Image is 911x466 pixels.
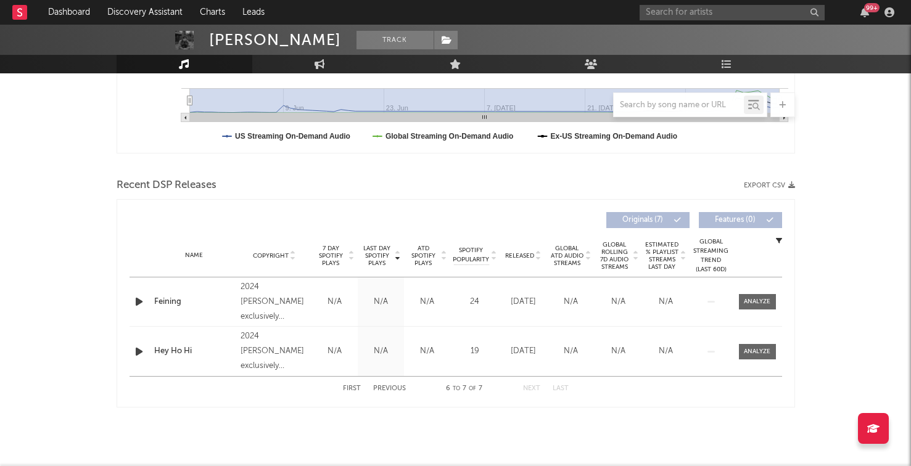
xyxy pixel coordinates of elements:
[453,345,497,358] div: 19
[407,296,447,308] div: N/A
[744,182,795,189] button: Export CSV
[453,386,460,391] span: to
[645,296,686,308] div: N/A
[614,100,744,110] input: Search by song name or URL
[373,385,406,392] button: Previous
[407,345,447,358] div: N/A
[614,216,671,224] span: Originals ( 7 )
[553,385,569,392] button: Last
[361,345,401,358] div: N/A
[361,245,394,267] span: Last Day Spotify Plays
[598,296,639,308] div: N/A
[693,237,730,274] div: Global Streaming Trend (Last 60D)
[503,296,544,308] div: [DATE]
[253,252,289,260] span: Copyright
[699,212,782,228] button: Features(0)
[453,296,497,308] div: 24
[241,329,308,374] div: 2024 [PERSON_NAME] exclusively distributed by Santa [PERSON_NAME]
[598,241,632,271] span: Global Rolling 7D Audio Streams
[154,251,235,260] div: Name
[407,245,440,267] span: ATD Spotify Plays
[431,382,498,396] div: 6 7 7
[357,31,434,49] button: Track
[645,241,679,271] span: Estimated % Playlist Streams Last Day
[235,132,350,141] text: US Streaming On-Demand Audio
[154,345,235,358] a: Hey Ho Hi
[860,7,869,17] button: 99+
[550,296,592,308] div: N/A
[523,385,540,392] button: Next
[315,296,355,308] div: N/A
[550,245,584,267] span: Global ATD Audio Streams
[707,216,764,224] span: Features ( 0 )
[241,280,308,324] div: 2024 [PERSON_NAME] exclusively distributed by Santa [PERSON_NAME]
[453,246,489,264] span: Spotify Popularity
[154,296,235,308] a: Feining
[315,345,355,358] div: N/A
[640,5,825,20] input: Search for artists
[117,178,216,193] span: Recent DSP Releases
[598,345,639,358] div: N/A
[864,3,880,12] div: 99 +
[503,345,544,358] div: [DATE]
[361,296,401,308] div: N/A
[209,31,341,49] div: [PERSON_NAME]
[343,385,361,392] button: First
[550,345,592,358] div: N/A
[606,212,690,228] button: Originals(7)
[469,386,476,391] span: of
[315,245,347,267] span: 7 Day Spotify Plays
[645,345,686,358] div: N/A
[550,132,677,141] text: Ex-US Streaming On-Demand Audio
[505,252,534,260] span: Released
[385,132,513,141] text: Global Streaming On-Demand Audio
